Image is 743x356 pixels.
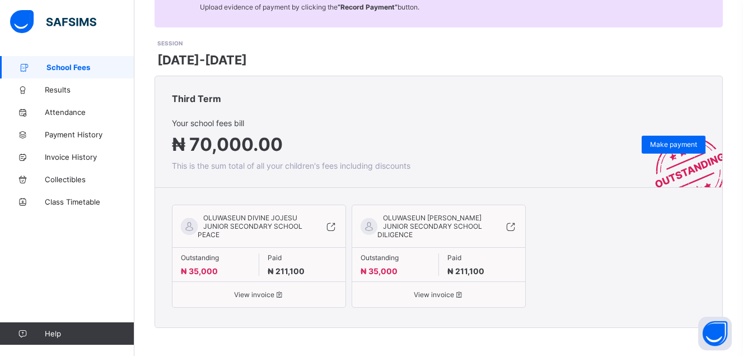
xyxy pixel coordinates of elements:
span: School Fees [46,63,134,72]
span: ₦ 35,000 [181,266,218,276]
span: Outstanding [181,253,250,262]
button: Open asap [698,317,732,350]
span: Class Timetable [45,197,134,206]
img: outstanding-stamp.3c148f88c3ebafa6da95868fa43343a1.svg [641,123,722,187]
span: Help [45,329,134,338]
span: ₦ 35,000 [361,266,398,276]
span: JUNIOR SECONDARY SCHOOL DILIGENCE [377,222,482,239]
span: View invoice [181,290,337,299]
span: Results [45,85,134,94]
span: ₦ 70,000.00 [172,133,283,155]
span: JUNIOR SECONDARY SCHOOL PEACE [198,222,302,239]
span: Third Term [172,93,221,104]
span: ₦ 211,100 [268,266,305,276]
span: Payment History [45,130,134,139]
span: Paid [447,253,517,262]
span: OLUWASEUN DIVINE JOJESU [203,214,306,222]
b: “Record Payment” [338,3,398,11]
span: View invoice [361,290,517,299]
span: Paid [268,253,338,262]
span: Outstanding [361,253,430,262]
span: Collectibles [45,175,134,184]
span: [DATE]-[DATE] [157,53,247,67]
span: OLUWASEUN [PERSON_NAME] [383,214,485,222]
img: safsims [10,10,96,34]
span: Make payment [650,140,697,149]
span: SESSION [157,40,183,47]
span: Invoice History [45,152,134,161]
span: ₦ 211,100 [447,266,484,276]
span: This is the sum total of all your children's fees including discounts [172,161,410,170]
span: Your school fees bill [172,118,410,128]
span: Attendance [45,108,134,117]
